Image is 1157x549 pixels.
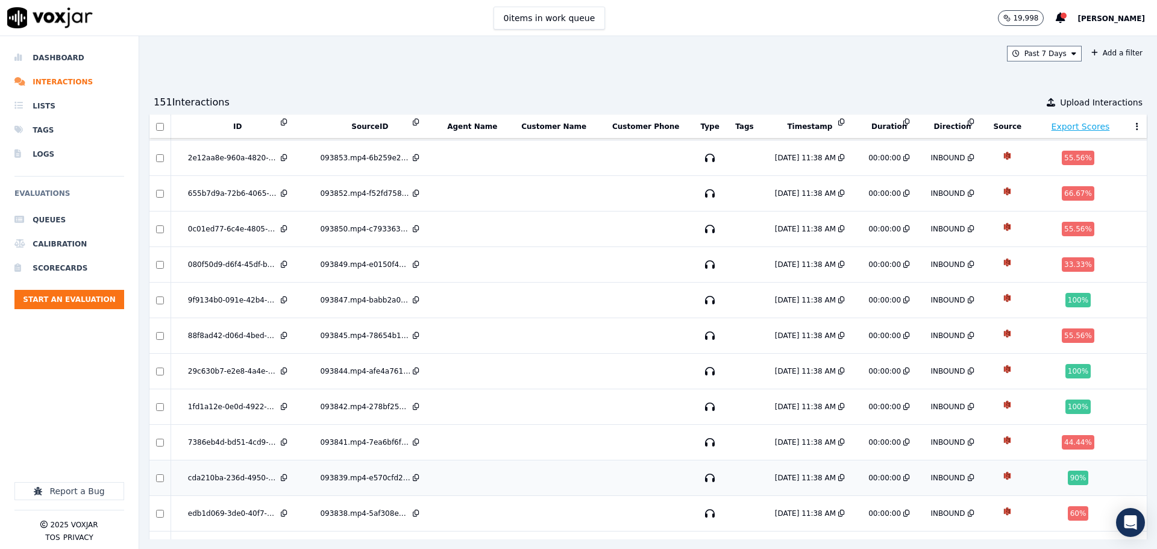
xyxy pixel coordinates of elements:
[868,189,901,198] div: 00:00:00
[188,438,278,447] div: 7386eb4d-bd51-4cd9-bb0a-315f6daefe67
[775,189,836,198] div: [DATE] 11:38 AM
[320,331,410,340] div: 093845.mp4-78654b16ae1d.json
[931,295,965,305] div: INBOUND
[868,224,901,234] div: 00:00:00
[775,331,836,340] div: [DATE] 11:38 AM
[775,438,836,447] div: [DATE] 11:38 AM
[320,153,410,163] div: 093853.mp4-6b259e2bed51.json
[14,46,124,70] a: Dashboard
[14,256,124,280] a: Scorecards
[14,208,124,232] a: Queues
[1062,186,1094,201] div: 66.67 %
[320,473,410,483] div: 093839.mp4-e570cfd263c7.json
[997,323,1018,344] img: S3_icon
[934,122,971,131] button: Direction
[14,142,124,166] a: Logs
[188,402,278,412] div: 1fd1a12e-0e0d-4922-9c88-65b1c59d9d70
[998,10,1044,26] button: 19,998
[14,232,124,256] a: Calibration
[931,366,965,376] div: INBOUND
[868,331,901,340] div: 00:00:00
[14,118,124,142] a: Tags
[997,181,1018,202] img: S3_icon
[998,10,1056,26] button: 19,998
[320,402,410,412] div: 093842.mp4-278bf256b8d2.json
[1068,506,1089,521] div: 60 %
[50,520,98,530] p: 2025 Voxjar
[45,533,60,542] button: TOS
[775,402,836,412] div: [DATE] 11:38 AM
[868,153,901,163] div: 00:00:00
[188,509,278,518] div: edb1d069-3de0-40f7-b7c2-b651554f38cb
[997,465,1018,486] img: S3_icon
[494,7,606,30] button: 0items in work queue
[188,331,278,340] div: 88f8ad42-d06d-4bed-8982-ddccde2eea01
[775,153,836,163] div: [DATE] 11:38 AM
[931,153,965,163] div: INBOUND
[787,122,832,131] button: Timestamp
[997,394,1018,415] img: S3_icon
[1062,435,1094,450] div: 44.44 %
[994,122,1022,131] button: Source
[320,366,410,376] div: 093844.mp4-afe4a7617b9d.json
[931,224,965,234] div: INBOUND
[1116,508,1145,537] div: Open Intercom Messenger
[931,189,965,198] div: INBOUND
[868,509,901,518] div: 00:00:00
[1047,96,1143,108] button: Upload Interactions
[1060,96,1143,108] span: Upload Interactions
[931,331,965,340] div: INBOUND
[63,533,93,542] button: Privacy
[1013,13,1038,23] p: 19,998
[1062,257,1094,272] div: 33.33 %
[1077,11,1157,25] button: [PERSON_NAME]
[7,7,93,28] img: voxjar logo
[775,224,836,234] div: [DATE] 11:38 AM
[320,509,410,518] div: 093838.mp4-5af308e72595.json
[997,359,1018,380] img: S3_icon
[14,94,124,118] li: Lists
[320,295,410,305] div: 093847.mp4-babb2a0ead76.json
[154,95,230,110] div: 151 Interaction s
[1065,364,1091,378] div: 100 %
[188,366,278,376] div: 29c630b7-e2e8-4a4e-80a2-424da9bc421c
[997,430,1018,451] img: S3_icon
[775,366,836,376] div: [DATE] 11:38 AM
[14,290,124,309] button: Start an Evaluation
[188,153,278,163] div: 2e12aa8e-960a-4820-8199-ff6bcbbbfc58
[735,122,753,131] button: Tags
[14,186,124,208] h6: Evaluations
[775,295,836,305] div: [DATE] 11:38 AM
[188,473,278,483] div: cda210ba-236d-4950-8d19-c9186f0fdecf
[701,122,720,131] button: Type
[931,260,965,269] div: INBOUND
[1062,151,1094,165] div: 55.56 %
[188,260,278,269] div: 080f50d9-d6f4-45df-b577-dfd7475581ad
[320,260,410,269] div: 093849.mp4-e0150f40d7f2.json
[931,438,965,447] div: INBOUND
[997,145,1018,166] img: S3_icon
[931,473,965,483] div: INBOUND
[14,70,124,94] a: Interactions
[188,224,278,234] div: 0c01ed77-6c4e-4805-92de-5ad7d2743fd0
[997,252,1018,273] img: S3_icon
[1007,46,1082,61] button: Past 7 Days
[868,438,901,447] div: 00:00:00
[1062,328,1094,343] div: 55.56 %
[1052,121,1110,133] button: Export Scores
[775,473,836,483] div: [DATE] 11:38 AM
[188,295,278,305] div: 9f9134b0-091e-42b4-9757-16001f7c6086
[14,482,124,500] button: Report a Bug
[1077,14,1145,23] span: [PERSON_NAME]
[320,224,410,234] div: 093850.mp4-c793363066c1.json
[447,122,497,131] button: Agent Name
[868,402,901,412] div: 00:00:00
[612,122,679,131] button: Customer Phone
[868,295,901,305] div: 00:00:00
